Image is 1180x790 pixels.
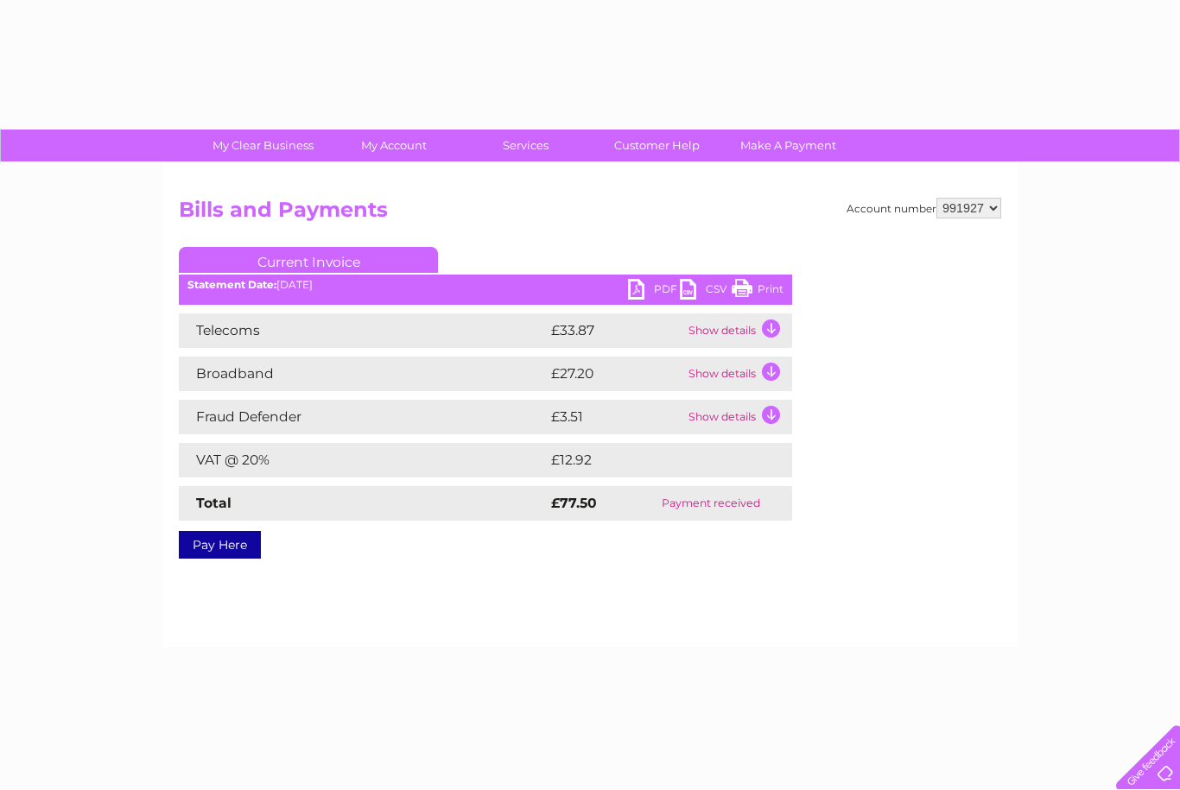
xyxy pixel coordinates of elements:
[454,130,597,161] a: Services
[179,279,792,291] div: [DATE]
[192,130,334,161] a: My Clear Business
[684,313,792,348] td: Show details
[179,247,438,273] a: Current Invoice
[179,357,547,391] td: Broadband
[187,278,276,291] b: Statement Date:
[684,357,792,391] td: Show details
[547,313,684,348] td: £33.87
[547,400,684,434] td: £3.51
[847,198,1001,218] div: Account number
[179,400,547,434] td: Fraud Defender
[179,198,1001,231] h2: Bills and Payments
[547,443,756,477] td: £12.92
[179,531,261,559] a: Pay Here
[684,400,792,434] td: Show details
[630,486,792,521] td: Payment received
[179,443,547,477] td: VAT @ 20%
[680,279,732,304] a: CSV
[717,130,860,161] a: Make A Payment
[547,357,684,391] td: £27.20
[732,279,783,304] a: Print
[551,495,597,511] strong: £77.50
[196,495,232,511] strong: Total
[628,279,680,304] a: PDF
[323,130,466,161] a: My Account
[586,130,728,161] a: Customer Help
[179,313,547,348] td: Telecoms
